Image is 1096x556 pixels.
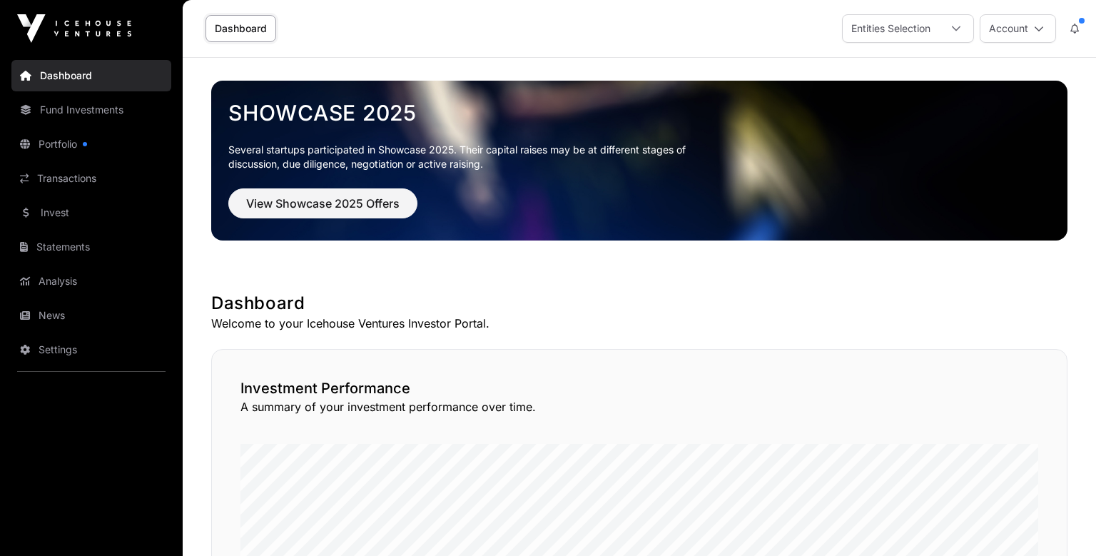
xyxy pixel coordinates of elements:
[246,195,400,212] span: View Showcase 2025 Offers
[11,231,171,263] a: Statements
[211,315,1067,332] p: Welcome to your Icehouse Ventures Investor Portal.
[211,81,1067,241] img: Showcase 2025
[11,94,171,126] a: Fund Investments
[11,266,171,297] a: Analysis
[228,100,1050,126] a: Showcase 2025
[11,334,171,365] a: Settings
[240,378,1038,398] h2: Investment Performance
[17,14,131,43] img: Icehouse Ventures Logo
[11,163,171,194] a: Transactions
[11,197,171,228] a: Invest
[240,398,1038,415] p: A summary of your investment performance over time.
[11,300,171,331] a: News
[211,292,1067,315] h1: Dashboard
[980,14,1056,43] button: Account
[228,203,417,217] a: View Showcase 2025 Offers
[843,15,939,42] div: Entities Selection
[228,188,417,218] button: View Showcase 2025 Offers
[11,60,171,91] a: Dashboard
[205,15,276,42] a: Dashboard
[11,128,171,160] a: Portfolio
[228,143,708,171] p: Several startups participated in Showcase 2025. Their capital raises may be at different stages o...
